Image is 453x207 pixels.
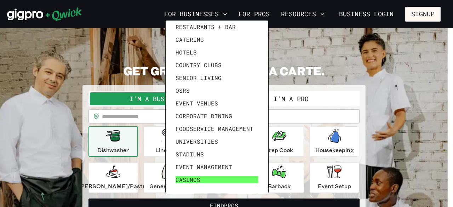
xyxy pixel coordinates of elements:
span: Universities [176,138,218,145]
span: QSRs [176,87,190,94]
span: Corporate Dining [176,113,232,120]
span: Stadiums [176,151,204,158]
span: Country Clubs [176,62,222,69]
span: Event Management [176,163,232,171]
span: Casinos [176,176,200,183]
span: Hotels [176,49,197,56]
span: Restaurants + Bar [176,23,236,30]
span: Foodservice Management [176,125,253,132]
span: Senior Living [176,74,222,81]
span: Catering [176,36,204,43]
span: Event Venues [176,100,218,107]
